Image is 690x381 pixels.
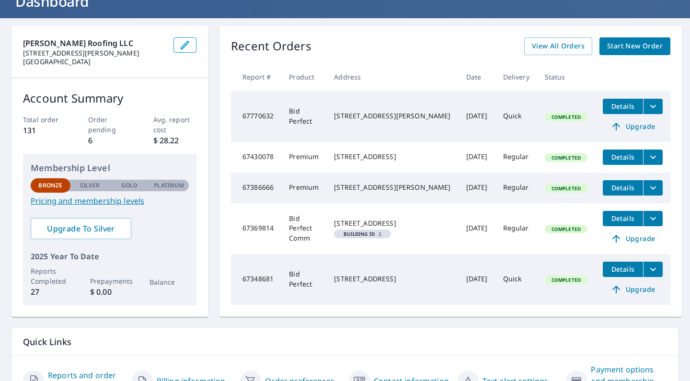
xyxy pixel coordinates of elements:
[231,91,281,142] td: 67770632
[231,203,281,254] td: 67369814
[281,91,326,142] td: Bid Perfect
[23,336,667,348] p: Quick Links
[603,119,663,134] a: Upgrade
[603,150,643,165] button: detailsBtn-67430078
[31,195,189,207] a: Pricing and membership levels
[31,266,70,286] p: Reports Completed
[334,183,450,192] div: [STREET_ADDRESS][PERSON_NAME]
[23,58,166,66] p: [GEOGRAPHIC_DATA]
[281,63,326,91] th: Product
[38,223,124,234] span: Upgrade To Silver
[23,90,196,107] p: Account Summary
[80,181,100,190] p: Silver
[231,173,281,203] td: 67386666
[495,142,537,173] td: Regular
[532,40,585,52] span: View All Orders
[459,173,495,203] td: [DATE]
[537,63,595,91] th: Status
[121,181,138,190] p: Gold
[281,142,326,173] td: Premium
[88,135,132,146] p: 6
[90,276,130,286] p: Prepayments
[153,135,197,146] p: $ 28.22
[344,231,375,236] em: Building ID
[231,254,281,305] td: 67348681
[231,63,281,91] th: Report #
[609,265,637,274] span: Details
[31,251,189,262] p: 2025 Year To Date
[154,181,184,190] p: Platinum
[231,142,281,173] td: 67430078
[609,233,657,244] span: Upgrade
[495,173,537,203] td: Regular
[90,286,130,298] p: $ 0.00
[459,142,495,173] td: [DATE]
[281,254,326,305] td: Bid Perfect
[459,203,495,254] td: [DATE]
[603,211,643,226] button: detailsBtn-67369814
[524,37,592,55] a: View All Orders
[495,254,537,305] td: Quick
[23,49,166,58] p: [STREET_ADDRESS][PERSON_NAME]
[459,91,495,142] td: [DATE]
[546,277,586,283] span: Completed
[643,180,663,196] button: filesDropdownBtn-67386666
[149,277,189,287] p: Balance
[603,180,643,196] button: detailsBtn-67386666
[599,37,670,55] a: Start New Order
[31,286,70,298] p: 27
[546,114,586,120] span: Completed
[607,40,663,52] span: Start New Order
[643,150,663,165] button: filesDropdownBtn-67430078
[609,121,657,132] span: Upgrade
[31,218,131,239] a: Upgrade To Silver
[643,262,663,277] button: filesDropdownBtn-67348681
[23,115,67,125] p: Total order
[88,115,132,135] p: Order pending
[495,63,537,91] th: Delivery
[38,181,62,190] p: Bronze
[281,203,326,254] td: Bid Perfect Comm
[643,99,663,114] button: filesDropdownBtn-67770632
[326,63,458,91] th: Address
[281,173,326,203] td: Premium
[459,63,495,91] th: Date
[459,254,495,305] td: [DATE]
[609,214,637,223] span: Details
[31,162,189,174] p: Membership Level
[609,152,637,162] span: Details
[603,282,663,297] a: Upgrade
[603,262,643,277] button: detailsBtn-67348681
[153,115,197,135] p: Avg. report cost
[609,284,657,295] span: Upgrade
[338,231,387,236] span: 2
[334,152,450,162] div: [STREET_ADDRESS]
[609,183,637,192] span: Details
[546,226,586,232] span: Completed
[334,274,450,284] div: [STREET_ADDRESS]
[495,203,537,254] td: Regular
[334,219,450,228] div: [STREET_ADDRESS]
[603,99,643,114] button: detailsBtn-67770632
[334,111,450,121] div: [STREET_ADDRESS][PERSON_NAME]
[546,154,586,161] span: Completed
[609,102,637,111] span: Details
[495,91,537,142] td: Quick
[603,231,663,246] a: Upgrade
[643,211,663,226] button: filesDropdownBtn-67369814
[23,37,166,49] p: [PERSON_NAME] Roofing LLC
[23,125,67,136] p: 131
[546,185,586,192] span: Completed
[231,37,311,55] p: Recent Orders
